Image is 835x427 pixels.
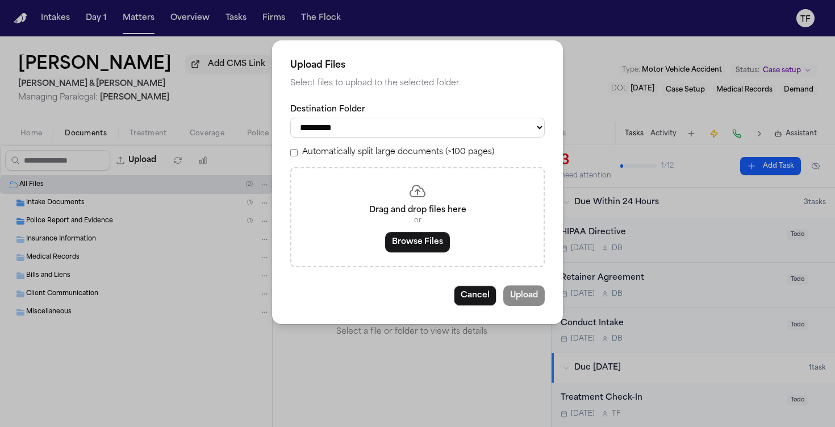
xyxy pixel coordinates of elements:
[454,285,496,306] button: Cancel
[503,285,545,306] button: Upload
[385,232,450,252] button: Browse Files
[302,147,494,158] label: Automatically split large documents (>100 pages)
[290,77,545,90] p: Select files to upload to the selected folder.
[290,104,545,115] label: Destination Folder
[290,59,545,72] h2: Upload Files
[305,216,530,225] p: or
[305,205,530,216] p: Drag and drop files here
